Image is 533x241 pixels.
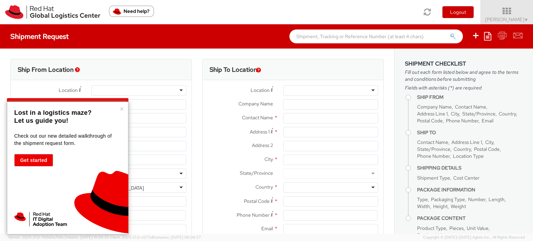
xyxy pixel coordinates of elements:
span: Phone Number [237,212,270,218]
span: Cost Center [453,175,480,181]
span: ▼ [524,17,528,23]
span: State/Province [240,170,273,176]
span: Contact Name [417,139,448,145]
h4: Shipment Request [10,33,69,40]
span: Fill out each form listed below and agree to the terms and conditions before submitting [405,69,523,83]
h4: Ship To [417,130,523,135]
button: Need help? [109,6,154,17]
span: master, [DATE] 10:09:35 [67,235,109,240]
span: Contact Name [242,114,273,121]
span: Postal Code [417,118,443,124]
span: Pieces [449,225,464,231]
input: Shipment, Tracking or Reference Number (at least 4 chars) [289,29,463,43]
span: City [264,156,273,162]
span: Number [468,196,485,203]
span: Company Name [238,101,273,107]
span: State/Province [462,111,496,117]
strong: Let us guide you! [14,117,68,124]
span: Location [251,87,270,93]
button: Close [120,105,124,112]
p: Check out our new detailed walkthrough of the shipment request form. [14,132,119,147]
h3: Ship To Location [210,66,257,73]
h4: Package Content [417,216,523,221]
span: Phone Number [446,118,479,124]
span: Address 2 [252,142,273,148]
span: Phone Number [417,153,450,159]
span: Location Type [453,153,484,159]
h3: Ship From Location [18,66,74,73]
h4: Ship From [417,95,523,100]
span: Width [417,203,430,209]
span: master, [DATE] 08:04:37 [157,235,201,240]
span: Shipment Type [417,175,450,181]
span: Packaging Type [431,196,465,203]
span: Product Value [417,232,447,238]
span: [PERSON_NAME] [485,16,528,23]
button: Logout [442,6,474,18]
span: Server: 2025.21.0-769a9a7b8c3 [8,235,109,240]
span: Country [499,111,516,117]
img: rh-logistics-00dfa346123c4ec078e1.svg [5,5,100,19]
span: Unit Value [467,225,489,231]
span: Country [255,184,273,190]
span: Location [59,87,78,93]
span: City [485,139,493,145]
span: Address Line 1 [451,139,482,145]
span: Height [433,203,448,209]
span: City [451,111,459,117]
span: Client: 2025.21.0-c073d8a [110,235,201,240]
strong: Lost in a logistics maze? [14,109,92,116]
span: Email [482,118,493,124]
span: Address Line 1 [417,111,448,117]
h4: Package Information [417,187,523,192]
span: Type [417,196,428,203]
span: Product Type [417,225,446,231]
h3: Shipment Checklist [405,61,523,67]
span: Postal Code [474,146,500,152]
span: Postal Code [244,198,270,204]
span: Company Name [417,104,452,110]
span: Email [261,225,273,232]
span: Weight [451,203,466,209]
button: Get started [14,154,53,166]
h4: Shipping Details [417,165,523,171]
span: Copyright © [DATE]-[DATE] Agistix Inc., All Rights Reserved [423,235,525,240]
span: Country [454,146,471,152]
span: Address 1 [250,129,270,135]
span: Fields with asterisks (*) are required [405,84,523,91]
span: Length [489,196,505,203]
span: Contact Name [455,104,486,110]
span: State/Province [417,146,450,152]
